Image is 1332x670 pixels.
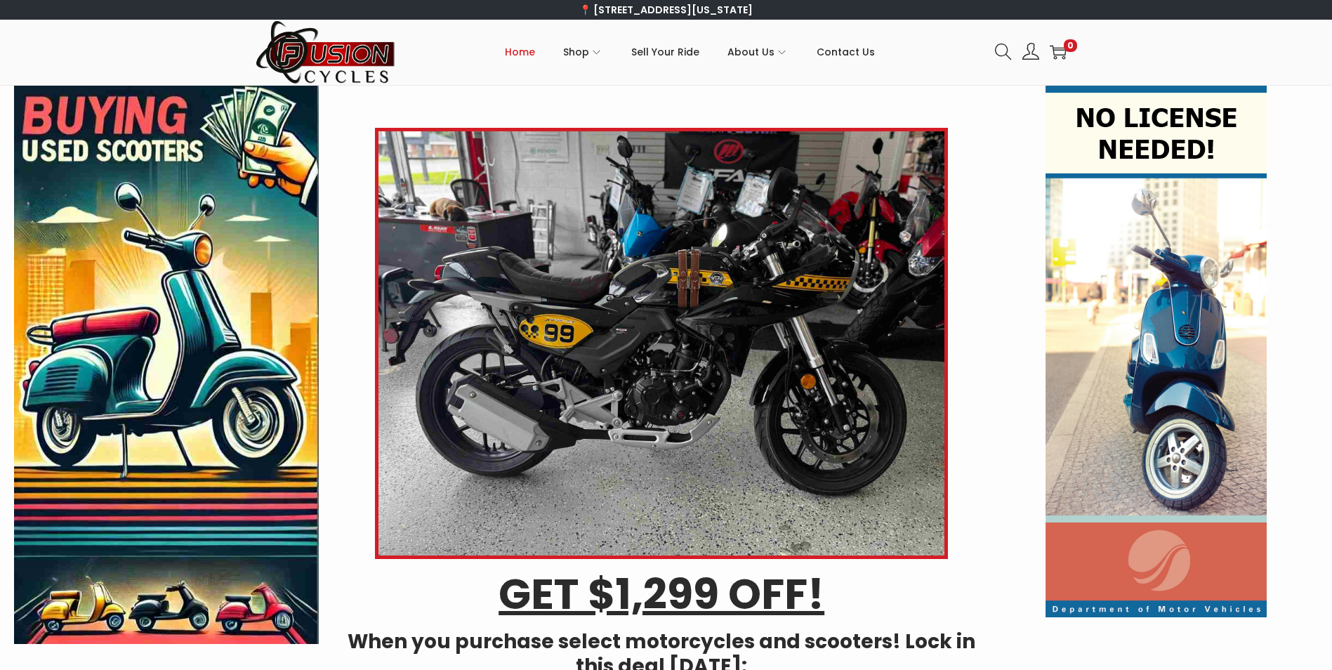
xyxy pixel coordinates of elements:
a: 0 [1050,44,1067,60]
a: Shop [563,20,603,84]
u: GET $1,299 OFF! [499,565,824,624]
a: 📍 [STREET_ADDRESS][US_STATE] [579,3,753,17]
a: About Us [727,20,789,84]
img: Woostify retina logo [256,20,396,85]
nav: Primary navigation [396,20,984,84]
span: Sell Your Ride [631,34,699,70]
a: Sell Your Ride [631,20,699,84]
span: Home [505,34,535,70]
a: Home [505,20,535,84]
span: Contact Us [817,34,875,70]
span: About Us [727,34,774,70]
span: Shop [563,34,589,70]
a: Contact Us [817,20,875,84]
